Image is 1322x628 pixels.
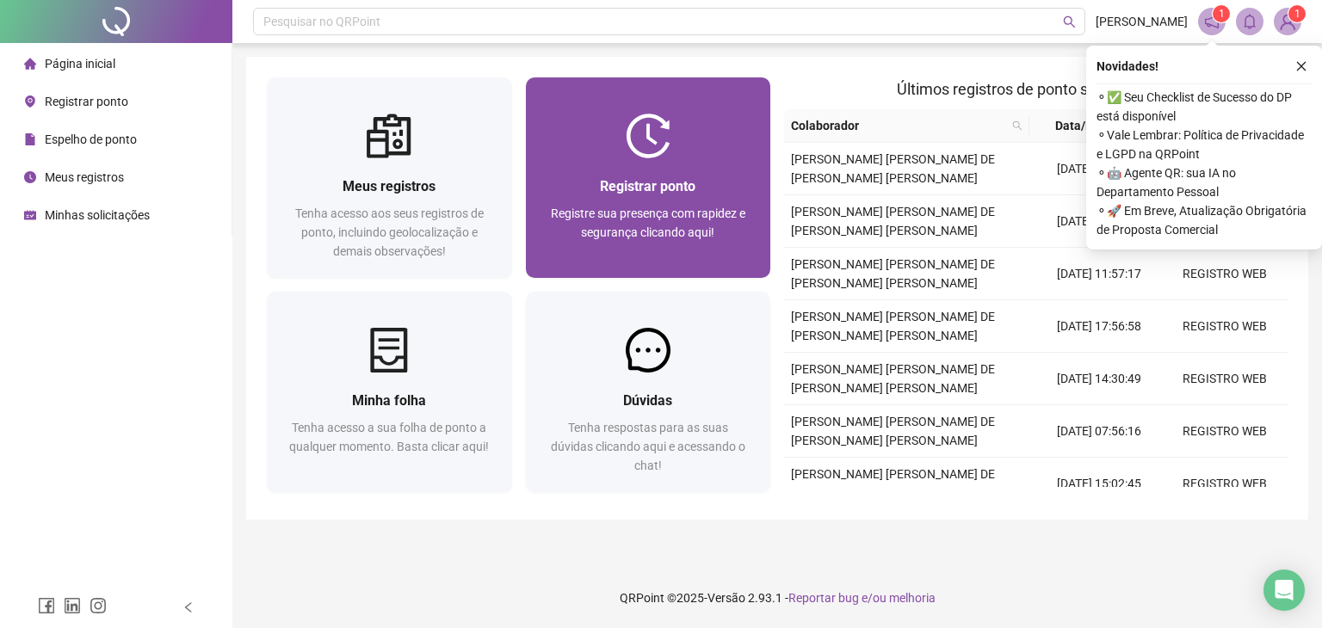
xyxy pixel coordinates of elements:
[526,292,771,492] a: DúvidasTenha respostas para as suas dúvidas clicando aqui e acessando o chat!
[1263,570,1305,611] div: Open Intercom Messenger
[1097,126,1312,163] span: ⚬ Vale Lembrar: Política de Privacidade e LGPD na QRPoint
[45,95,128,108] span: Registrar ponto
[791,467,995,500] span: [PERSON_NAME] [PERSON_NAME] DE [PERSON_NAME] [PERSON_NAME]
[38,597,55,614] span: facebook
[1097,88,1312,126] span: ⚬ ✅ Seu Checklist de Sucesso do DP está disponível
[1213,5,1230,22] sup: 1
[1036,116,1131,135] span: Data/Hora
[343,178,436,194] span: Meus registros
[791,116,1005,135] span: Colaborador
[791,415,995,447] span: [PERSON_NAME] [PERSON_NAME] DE [PERSON_NAME] [PERSON_NAME]
[1036,195,1162,248] td: [DATE] 17:52:38
[1275,9,1300,34] img: 93034
[1063,15,1076,28] span: search
[1036,248,1162,300] td: [DATE] 11:57:17
[24,58,36,70] span: home
[1096,12,1188,31] span: [PERSON_NAME]
[267,292,512,492] a: Minha folhaTenha acesso a sua folha de ponto a qualquer momento. Basta clicar aqui!
[289,421,489,453] span: Tenha acesso a sua folha de ponto a qualquer momento. Basta clicar aqui!
[45,170,124,184] span: Meus registros
[45,57,115,71] span: Página inicial
[352,392,426,409] span: Minha folha
[1097,57,1158,76] span: Novidades !
[623,392,672,409] span: Dúvidas
[295,206,484,258] span: Tenha acesso aos seus registros de ponto, incluindo geolocalização e demais observações!
[45,132,137,146] span: Espelho de ponto
[182,601,195,613] span: left
[791,152,995,185] span: [PERSON_NAME] [PERSON_NAME] DE [PERSON_NAME] [PERSON_NAME]
[1036,405,1162,458] td: [DATE] 07:56:16
[1162,458,1288,510] td: REGISTRO WEB
[1162,353,1288,405] td: REGISTRO WEB
[1009,113,1026,139] span: search
[90,597,107,614] span: instagram
[24,95,36,108] span: environment
[707,591,745,605] span: Versão
[1036,143,1162,195] td: [DATE] 11:57:22
[526,77,771,278] a: Registrar pontoRegistre sua presença com rapidez e segurança clicando aqui!
[1162,300,1288,353] td: REGISTRO WEB
[1242,14,1257,29] span: bell
[24,133,36,145] span: file
[1097,163,1312,201] span: ⚬ 🤖 Agente QR: sua IA no Departamento Pessoal
[1294,8,1300,20] span: 1
[1012,120,1022,131] span: search
[1036,300,1162,353] td: [DATE] 17:56:58
[1204,14,1220,29] span: notification
[600,178,695,194] span: Registrar ponto
[897,80,1175,98] span: Últimos registros de ponto sincronizados
[267,77,512,278] a: Meus registrosTenha acesso aos seus registros de ponto, incluindo geolocalização e demais observa...
[791,205,995,237] span: [PERSON_NAME] [PERSON_NAME] DE [PERSON_NAME] [PERSON_NAME]
[791,257,995,290] span: [PERSON_NAME] [PERSON_NAME] DE [PERSON_NAME] [PERSON_NAME]
[1288,5,1306,22] sup: Atualize o seu contato no menu Meus Dados
[1219,8,1225,20] span: 1
[551,206,745,239] span: Registre sua presença com rapidez e segurança clicando aqui!
[551,421,745,472] span: Tenha respostas para as suas dúvidas clicando aqui e acessando o chat!
[791,362,995,395] span: [PERSON_NAME] [PERSON_NAME] DE [PERSON_NAME] [PERSON_NAME]
[1097,201,1312,239] span: ⚬ 🚀 Em Breve, Atualização Obrigatória de Proposta Comercial
[64,597,81,614] span: linkedin
[788,591,936,605] span: Reportar bug e/ou melhoria
[1295,60,1307,72] span: close
[1029,109,1152,143] th: Data/Hora
[45,208,150,222] span: Minhas solicitações
[1036,353,1162,405] td: [DATE] 14:30:49
[1162,248,1288,300] td: REGISTRO WEB
[1036,458,1162,510] td: [DATE] 15:02:45
[1162,405,1288,458] td: REGISTRO WEB
[24,171,36,183] span: clock-circle
[791,310,995,342] span: [PERSON_NAME] [PERSON_NAME] DE [PERSON_NAME] [PERSON_NAME]
[232,568,1322,628] footer: QRPoint © 2025 - 2.93.1 -
[24,209,36,221] span: schedule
